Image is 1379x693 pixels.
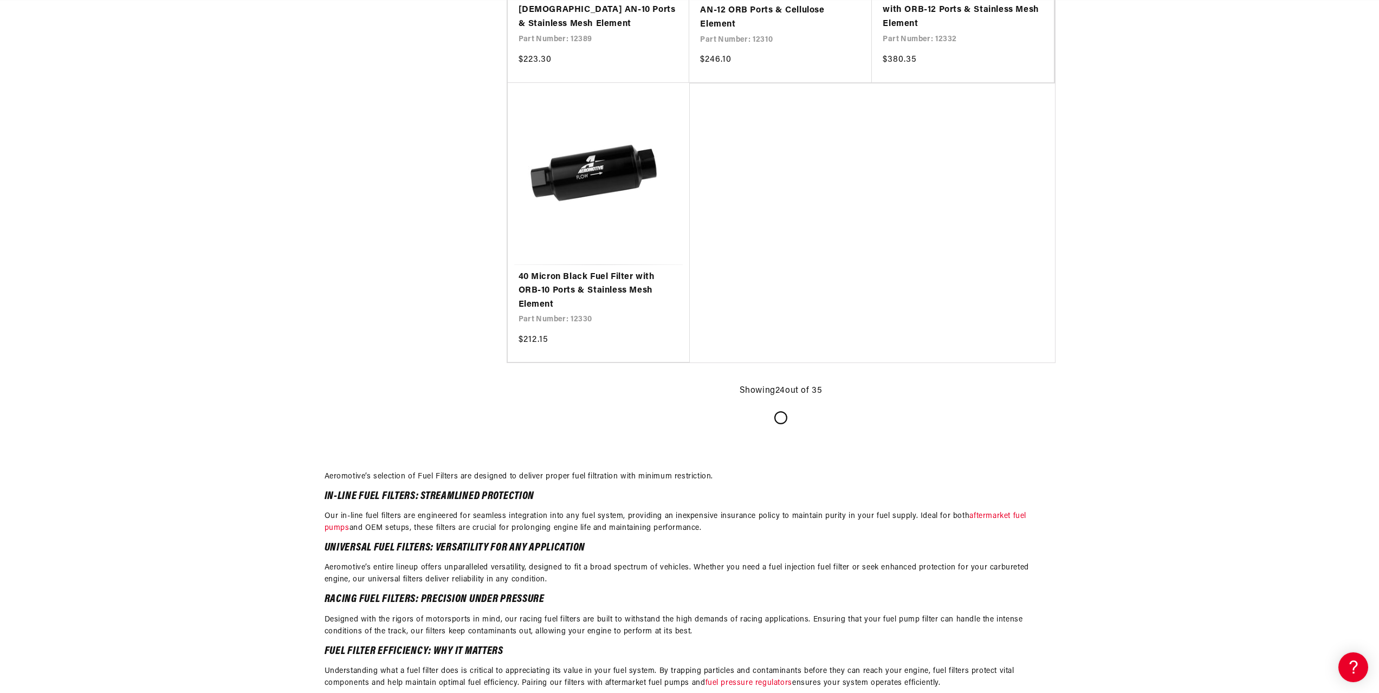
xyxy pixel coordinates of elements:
a: 340 Stealth Fuel Pumps [11,204,206,221]
p: Designed with the rigors of motorsports in mind, our racing fuel filters are built to withstand t... [325,614,1055,638]
a: Carbureted Fuel Pumps [11,154,206,171]
a: Carbureted Regulators [11,171,206,187]
a: Brushless Fuel Pumps [11,222,206,238]
p: Understanding what a fuel filter does is critical to appreciating its value in your fuel system. ... [325,665,1055,690]
h2: Universal Fuel Filters: Versatility for Any Application [325,543,1055,553]
a: POWERED BY ENCHANT [149,312,209,322]
h2: In-Line Fuel Filters: Streamlined Protection [325,492,1055,502]
p: Our in-line fuel filters are engineered for seamless integration into any fuel system, providing ... [325,510,1055,535]
a: fuel pressure regulators [705,679,792,687]
h2: Fuel Filter Efficiency: Why It Matters [325,647,1055,657]
a: EFI Fuel Pumps [11,187,206,204]
div: General [11,75,206,86]
p: Aeromotive’s selection of Fuel Filters are designed to deliver proper fuel filtration with minimu... [325,471,1055,483]
span: 24 [775,386,785,395]
h2: Racing Fuel Filters: Precision Under Pressure [325,595,1055,605]
a: Getting Started [11,92,206,109]
a: EFI Regulators [11,137,206,154]
button: Contact Us [11,290,206,309]
div: Frequently Asked Questions [11,120,206,130]
a: 40 Micron Black Fuel Filter with ORB-10 Ports & Stainless Mesh Element [519,270,679,312]
p: Aeromotive’s entire lineup offers unparalleled versatility, designed to fit a broad spectrum of v... [325,562,1055,586]
p: Showing out of 35 [740,384,823,398]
